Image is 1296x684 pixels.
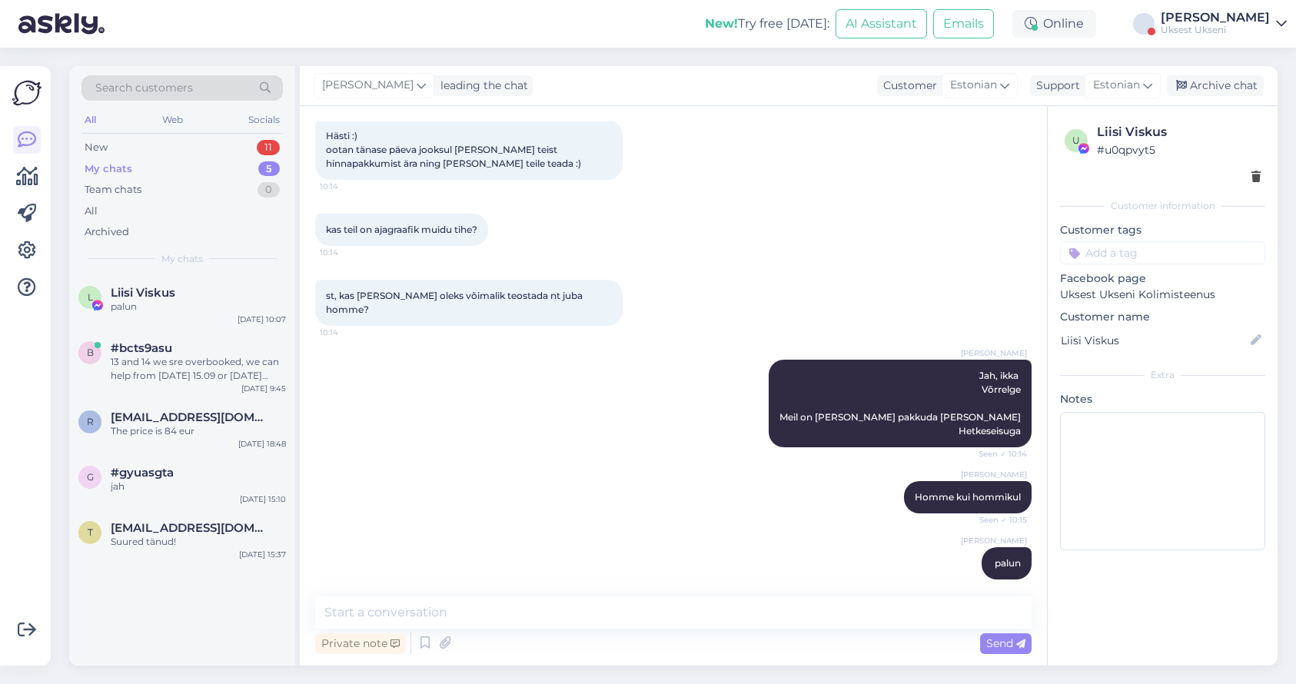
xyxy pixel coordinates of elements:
[241,383,286,394] div: [DATE] 9:45
[239,549,286,560] div: [DATE] 15:37
[87,347,94,358] span: b
[1030,78,1080,94] div: Support
[159,110,186,130] div: Web
[969,448,1027,460] span: Seen ✓ 10:14
[322,77,414,94] span: [PERSON_NAME]
[326,130,581,169] span: Hästi :) ootan tänase päeva jooksul [PERSON_NAME] teist hinnapakkumist ära ning [PERSON_NAME] tei...
[315,633,406,654] div: Private note
[1060,309,1265,325] p: Customer name
[1060,287,1265,303] p: Uksest Ukseni Kolimisteenus
[95,80,193,96] span: Search customers
[320,247,377,258] span: 10:14
[111,480,286,493] div: jah
[85,140,108,155] div: New
[1072,134,1080,146] span: u
[111,424,286,438] div: The price is 84 eur
[320,327,377,338] span: 10:14
[995,557,1021,569] span: palun
[877,78,937,94] div: Customer
[238,438,286,450] div: [DATE] 18:48
[1012,10,1096,38] div: Online
[986,636,1025,650] span: Send
[961,347,1027,359] span: [PERSON_NAME]
[1061,332,1248,349] input: Add name
[111,341,172,355] span: #bcts9asu
[111,286,175,300] span: Liisi Viskus
[88,526,93,538] span: t
[85,204,98,219] div: All
[85,182,141,198] div: Team chats
[950,77,997,94] span: Estonian
[1161,12,1270,24] div: [PERSON_NAME]
[85,224,129,240] div: Archived
[836,9,927,38] button: AI Assistant
[326,290,585,315] span: st, kas [PERSON_NAME] oleks võimalik teostada nt juba homme?
[111,300,286,314] div: palun
[1060,368,1265,382] div: Extra
[258,161,280,177] div: 5
[88,291,93,303] span: L
[320,181,377,192] span: 10:14
[85,161,132,177] div: My chats
[161,252,203,266] span: My chats
[1060,271,1265,287] p: Facebook page
[969,580,1027,592] span: Seen ✓ 10:15
[1097,123,1261,141] div: Liisi Viskus
[1060,222,1265,238] p: Customer tags
[245,110,283,130] div: Socials
[1161,12,1287,36] a: [PERSON_NAME]Uksest Ukseni
[1060,199,1265,213] div: Customer information
[258,182,280,198] div: 0
[1060,391,1265,407] p: Notes
[969,514,1027,526] span: Seen ✓ 10:15
[111,535,286,549] div: Suured tänud!
[81,110,99,130] div: All
[1167,75,1264,96] div: Archive chat
[1097,141,1261,158] div: # u0qpvyt5
[257,140,280,155] div: 11
[933,9,994,38] button: Emails
[111,410,271,424] span: rahulgirishkumar@gmail.com
[705,16,738,31] b: New!
[434,78,528,94] div: leading the chat
[111,521,271,535] span: tuulitammeemail@gmail.com
[240,493,286,505] div: [DATE] 15:10
[12,78,42,108] img: Askly Logo
[111,466,174,480] span: #gyuasgta
[915,491,1021,503] span: Homme kui hommikul
[87,416,94,427] span: r
[1161,24,1270,36] div: Uksest Ukseni
[1060,241,1265,264] input: Add a tag
[111,355,286,383] div: 13 and 14 we sre overbooked, we can help from [DATE] 15.09 or [DATE] 12.09 Price is 84 eur
[1093,77,1140,94] span: Estonian
[87,471,94,483] span: g
[326,224,477,235] span: kas teil on ajagraafik muidu tihe?
[238,314,286,325] div: [DATE] 10:07
[961,535,1027,546] span: [PERSON_NAME]
[961,469,1027,480] span: [PERSON_NAME]
[705,15,829,33] div: Try free [DATE]:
